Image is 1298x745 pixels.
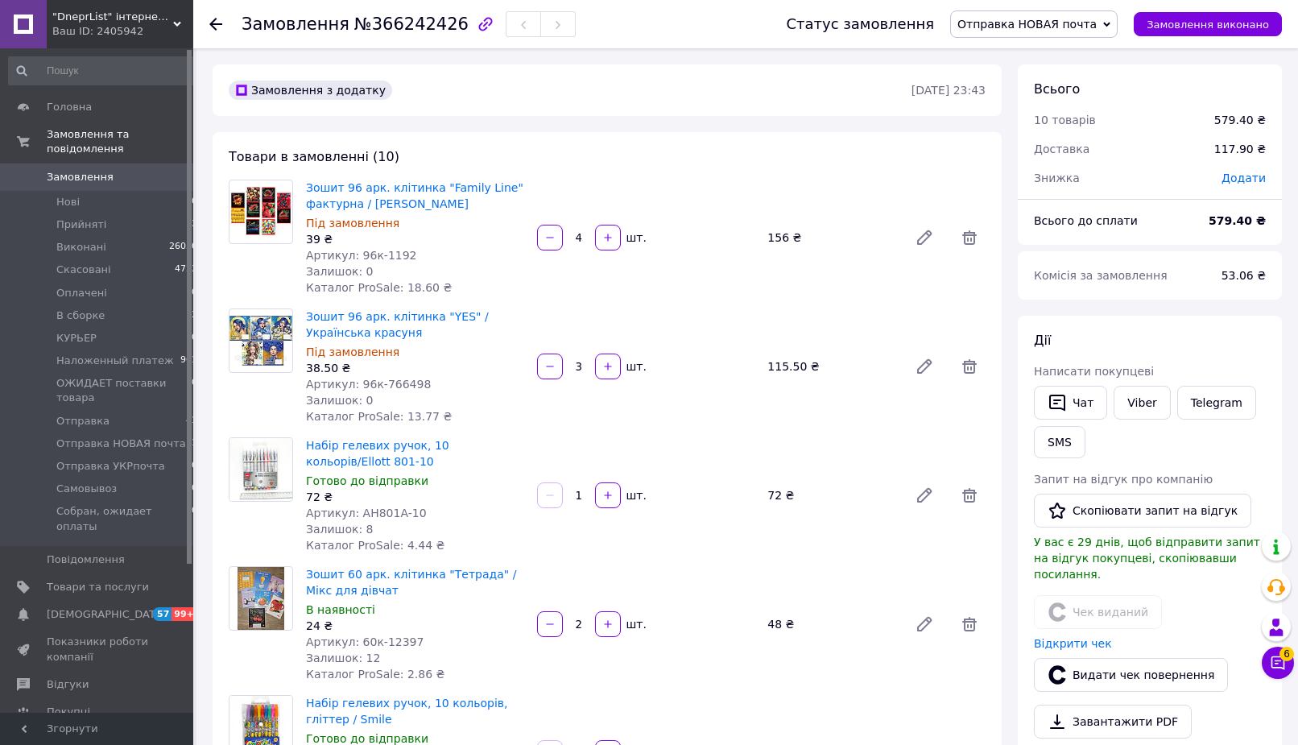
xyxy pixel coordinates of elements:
[1034,494,1251,528] button: Скопіювати запит на відгук
[761,613,902,635] div: 48 ₴
[306,281,452,294] span: Каталог ProSale: 18.60 ₴
[229,186,292,237] img: Зошит 96 арк. клітинка "Family Line" фактурна / Фруктова
[1034,143,1089,155] span: Доставка
[209,16,222,32] div: Повернутися назад
[1034,637,1112,650] a: Відкрити чек
[56,195,80,209] span: Нові
[192,482,197,496] span: 0
[192,195,197,209] span: 0
[1205,131,1275,167] div: 117.90 ₴
[306,523,374,536] span: Залишок: 8
[1034,473,1213,486] span: Запит на відгук про компанію
[908,479,940,511] a: Редагувати
[306,265,374,278] span: Залишок: 0
[47,553,125,567] span: Повідомлення
[192,376,197,405] span: 0
[306,378,431,391] span: Артикул: 96к-766498
[306,732,428,745] span: Готово до відправки
[786,16,934,32] div: Статус замовлення
[229,81,392,100] div: Замовлення з додатку
[229,316,292,366] img: Зошит 96 арк. клітинка "YES" / Українська красуня
[8,56,199,85] input: Пошук
[1147,19,1269,31] span: Замовлення виконано
[192,308,197,323] span: 3
[1134,12,1282,36] button: Замовлення виконано
[192,331,197,346] span: 0
[1034,269,1168,282] span: Комісія за замовлення
[1034,658,1228,692] button: Видати чек повернення
[306,249,417,262] span: Артикул: 96к-1192
[1034,426,1085,458] button: SMS
[953,221,986,254] span: Видалити
[56,240,106,255] span: Виконані
[56,482,117,496] span: Самовывоз
[1034,386,1107,420] button: Чат
[47,607,166,622] span: [DEMOGRAPHIC_DATA]
[1034,705,1192,739] a: Завантажити PDF
[238,567,285,630] img: Зошит 60 арк. клітинка "Тетрада" / Мікс для дівчат
[47,635,149,664] span: Показники роботи компанії
[1034,81,1080,97] span: Всього
[47,100,92,114] span: Головна
[306,539,444,552] span: Каталог ProSale: 4.44 ₴
[56,331,97,346] span: КУРЬЕР
[306,489,524,505] div: 72 ₴
[192,504,197,533] span: 0
[229,438,292,501] img: Набір гелевих ручок, 10 кольорів/Ellott 801-10
[761,355,902,378] div: 115.50 ₴
[1034,214,1138,227] span: Всього до сплати
[306,603,375,616] span: В наявності
[953,479,986,511] span: Видалити
[192,437,197,451] span: 1
[908,350,940,383] a: Редагувати
[1034,536,1260,581] span: У вас є 29 днів, щоб відправити запит на відгук покупцеві, скопіювавши посилання.
[306,568,516,597] a: Зошит 60 арк. клітинка "Тетрада" / Мікс для дівчат
[180,354,197,368] span: 901
[911,84,986,97] time: [DATE] 23:43
[306,346,399,358] span: Під замовлення
[306,474,428,487] span: Готово до відправки
[1209,214,1266,227] b: 579.40 ₴
[622,487,648,503] div: шт.
[56,308,105,323] span: В сборке
[306,410,452,423] span: Каталог ProSale: 13.77 ₴
[354,14,469,34] span: №366242426
[306,507,427,519] span: Артикул: AH801A-10
[622,358,648,375] div: шт.
[56,217,106,232] span: Прийняті
[761,484,902,507] div: 72 ₴
[47,170,114,184] span: Замовлення
[47,677,89,692] span: Відгуки
[306,360,524,376] div: 38.50 ₴
[192,286,197,300] span: 0
[306,217,399,230] span: Під замовлення
[186,414,197,428] span: 41
[229,149,399,164] span: Товари в замовленні (10)
[306,310,489,339] a: Зошит 96 арк. клітинка "YES" / Українська красуня
[47,580,149,594] span: Товари та послуги
[169,240,197,255] span: 26050
[56,263,111,277] span: Скасовані
[1034,172,1080,184] span: Знижка
[1114,386,1170,420] a: Viber
[172,607,198,621] span: 99+
[1279,647,1294,661] span: 6
[56,437,186,451] span: Отправка НОВАЯ почта
[761,226,902,249] div: 156 ₴
[47,127,193,156] span: Замовлення та повідомлення
[56,354,174,368] span: Наложенный платеж
[1034,333,1051,348] span: Дії
[52,24,193,39] div: Ваш ID: 2405942
[153,607,172,621] span: 57
[908,608,940,640] a: Редагувати
[1222,269,1266,282] span: 53.06 ₴
[56,376,192,405] span: ОЖИДАЕТ поставки товара
[56,459,165,474] span: Отправка УКРпочта
[56,504,192,533] span: Собран, ожидает оплаты
[1034,365,1154,378] span: Написати покупцеві
[56,414,110,428] span: Отправка
[953,350,986,383] span: Видалити
[1034,114,1096,126] span: 10 товарів
[306,439,449,468] a: Набір гелевих ручок, 10 кольорів/Ellott 801-10
[175,263,197,277] span: 4723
